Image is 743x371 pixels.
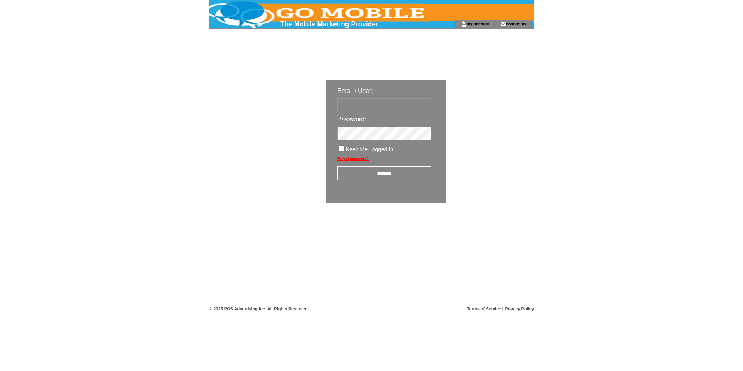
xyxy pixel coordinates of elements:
img: account_icon.gif [461,21,467,27]
a: Terms of Service [467,306,501,311]
span: Email / User: [337,87,373,94]
span: Password: [337,116,366,122]
a: Forgot password? [337,156,369,161]
span: Keep Me Logged In [346,146,393,152]
span: © 2025 POS Advertising Inc. All Rights Reserved [209,306,308,311]
a: contact us [506,21,527,26]
img: contact_us_icon.gif [500,21,506,27]
a: Privacy Policy [505,306,534,311]
span: | [502,306,504,311]
img: transparent.png [469,222,508,232]
a: my account [467,21,489,26]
